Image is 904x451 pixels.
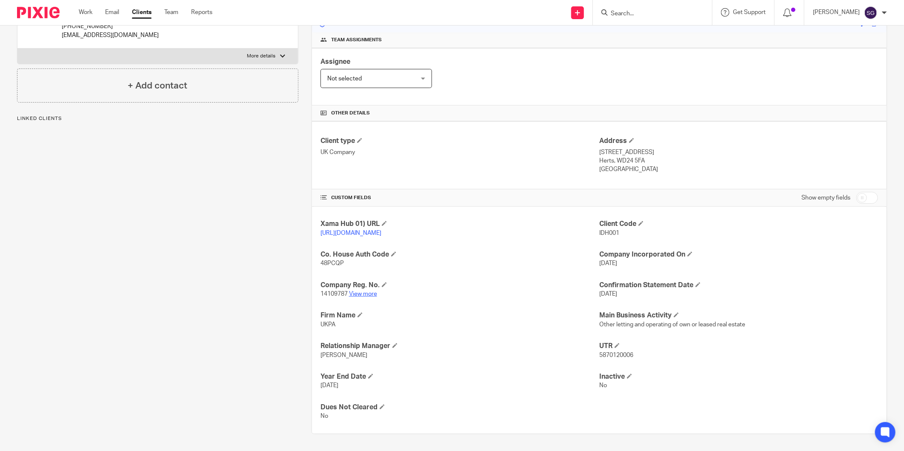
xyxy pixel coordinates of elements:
[599,281,878,290] h4: Confirmation Statement Date
[320,372,599,381] h4: Year End Date
[733,9,766,15] span: Get Support
[62,31,186,40] p: [EMAIL_ADDRESS][DOMAIN_NAME]
[331,110,370,117] span: Other details
[327,76,362,82] span: Not selected
[79,8,92,17] a: Work
[599,311,878,320] h4: Main Business Activity
[247,53,276,60] p: More details
[320,352,367,358] span: [PERSON_NAME]
[17,7,60,18] img: Pixie
[191,8,212,17] a: Reports
[17,115,298,122] p: Linked clients
[320,291,348,297] span: 14109787
[320,137,599,146] h4: Client type
[320,342,599,351] h4: Relationship Manager
[599,372,878,381] h4: Inactive
[320,220,599,228] h4: Xama Hub 01) URL
[105,8,119,17] a: Email
[599,165,878,174] p: [GEOGRAPHIC_DATA]
[813,8,860,17] p: [PERSON_NAME]
[320,281,599,290] h4: Company Reg. No.
[320,250,599,259] h4: Co. House Auth Code
[599,148,878,157] p: [STREET_ADDRESS]
[164,8,178,17] a: Team
[599,157,878,165] p: Herts, WD24 5FA
[599,382,607,388] span: No
[320,260,344,266] span: 48PCQP
[610,10,687,18] input: Search
[320,311,599,320] h4: Firm Name
[599,322,745,328] span: Other letting and operating of own or leased real estate
[599,220,878,228] h4: Client Code
[320,413,328,419] span: No
[132,8,152,17] a: Clients
[320,148,599,157] p: UK Company
[320,230,381,236] a: [URL][DOMAIN_NAME]
[599,137,878,146] h4: Address
[864,6,878,20] img: svg%3E
[349,291,377,297] a: View more
[320,403,599,412] h4: Dues Not Cleared
[320,58,350,65] span: Assignee
[801,194,850,202] label: Show empty fields
[320,194,599,201] h4: CUSTOM FIELDS
[62,22,186,31] p: [PHONE_NUMBER]
[599,291,617,297] span: [DATE]
[320,322,335,328] span: UKPA
[599,250,878,259] h4: Company Incorporated On
[599,260,617,266] span: [DATE]
[320,382,338,388] span: [DATE]
[331,37,382,43] span: Team assignments
[599,230,619,236] span: IDH001
[128,79,187,92] h4: + Add contact
[599,342,878,351] h4: UTR
[599,352,633,358] span: 5870120006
